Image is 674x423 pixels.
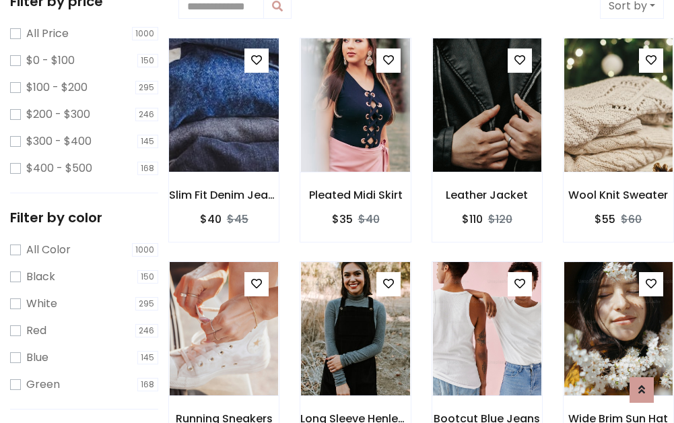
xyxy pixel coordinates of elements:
h6: Slim Fit Denim Jeans [169,189,279,201]
h5: Filter by color [10,209,158,226]
label: $200 - $300 [26,106,90,123]
h6: $55 [595,213,615,226]
h6: Leather Jacket [432,189,542,201]
label: All Price [26,26,69,42]
span: 145 [137,351,159,364]
span: 295 [135,81,159,94]
del: $60 [621,211,642,227]
label: $300 - $400 [26,133,92,150]
label: Blue [26,350,48,366]
label: Green [26,377,60,393]
label: Red [26,323,46,339]
span: 246 [135,324,159,337]
h6: $110 [462,213,483,226]
del: $40 [358,211,380,227]
label: $400 - $500 [26,160,92,176]
label: All Color [26,242,71,258]
label: $100 - $200 [26,79,88,96]
del: $120 [488,211,512,227]
span: 150 [137,54,159,67]
label: White [26,296,57,312]
h6: Pleated Midi Skirt [300,189,410,201]
span: 1000 [132,243,159,257]
span: 168 [137,162,159,175]
h6: $40 [200,213,222,226]
span: 1000 [132,27,159,40]
h6: Wool Knit Sweater [564,189,673,201]
span: 150 [137,270,159,284]
label: Black [26,269,55,285]
label: $0 - $100 [26,53,75,69]
span: 145 [137,135,159,148]
span: 168 [137,378,159,391]
span: 246 [135,108,159,121]
del: $45 [227,211,248,227]
h6: $35 [332,213,353,226]
span: 295 [135,297,159,311]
